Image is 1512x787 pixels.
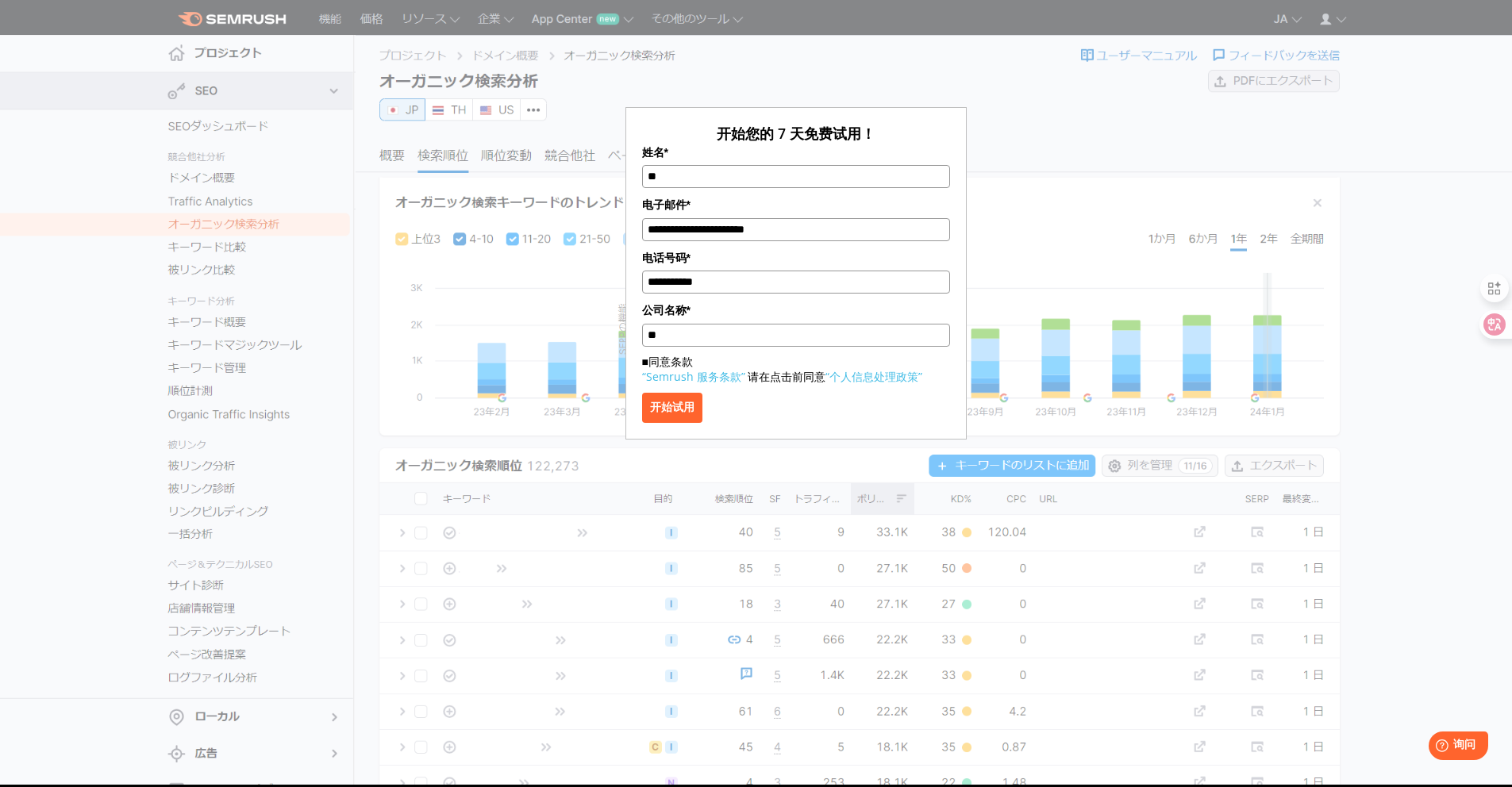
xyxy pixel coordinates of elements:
[748,369,825,384] font: 请在点击前同意
[717,124,875,143] font: 开始您的 7 天免费试用！
[642,354,693,369] font: ■同意条款
[642,198,691,211] font: 电子邮件*
[642,369,745,384] a: “Semrush 服务条款”
[642,304,691,317] font: 公司名称*
[650,401,694,413] font: 开始试用
[1371,725,1495,770] iframe: 帮助小部件启动器
[642,251,691,264] font: 电话号码*
[642,393,702,423] button: 开始试用
[825,369,922,384] a: “个人信息处理政策”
